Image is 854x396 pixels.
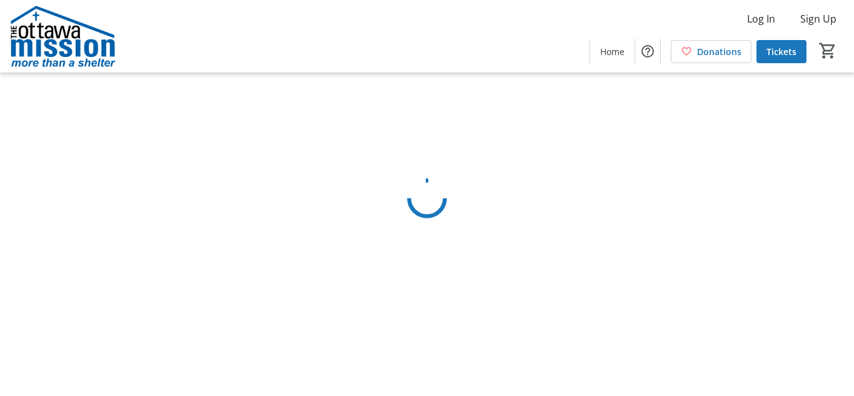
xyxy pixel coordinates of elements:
[635,39,660,64] button: Help
[600,45,625,58] span: Home
[737,9,785,29] button: Log In
[790,9,846,29] button: Sign Up
[800,11,836,26] span: Sign Up
[671,40,751,63] a: Donations
[766,45,796,58] span: Tickets
[590,40,635,63] a: Home
[756,40,806,63] a: Tickets
[816,39,839,62] button: Cart
[747,11,775,26] span: Log In
[697,45,741,58] span: Donations
[8,5,119,68] img: The Ottawa Mission's Logo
